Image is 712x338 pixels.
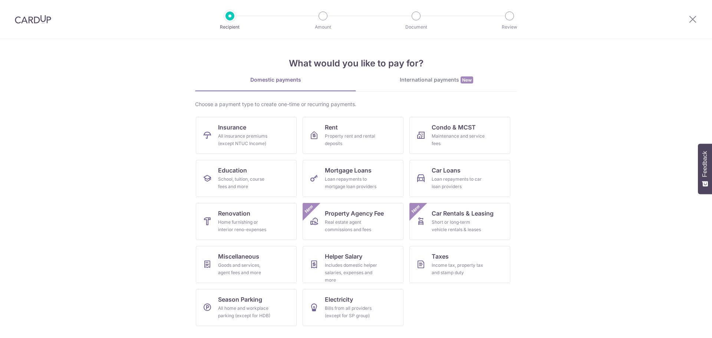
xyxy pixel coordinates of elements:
div: Goods and services, agent fees and more [218,262,271,276]
div: All home and workplace parking (except for HDB) [218,305,271,319]
span: Insurance [218,123,246,132]
span: New [410,203,422,215]
span: Electricity [325,295,353,304]
div: Income tax, property tax and stamp duty [432,262,485,276]
a: Season ParkingAll home and workplace parking (except for HDB) [196,289,297,326]
div: All insurance premiums (except NTUC Income) [218,132,271,147]
p: Recipient [202,23,257,31]
span: Miscellaneous [218,252,259,261]
a: TaxesIncome tax, property tax and stamp duty [409,246,510,283]
span: Rent [325,123,338,132]
div: Property rent and rental deposits [325,132,378,147]
p: Amount [296,23,350,31]
p: Review [482,23,537,31]
div: Real estate agent commissions and fees [325,219,378,233]
div: Maintenance and service fees [432,132,485,147]
a: Property Agency FeeReal estate agent commissions and feesNew [303,203,403,240]
div: School, tuition, course fees and more [218,175,271,190]
span: Feedback [702,151,708,177]
span: Season Parking [218,295,262,304]
span: Renovation [218,209,250,218]
a: Car LoansLoan repayments to car loan providers [409,160,510,197]
span: Condo & MCST [432,123,476,132]
a: EducationSchool, tuition, course fees and more [196,160,297,197]
a: Mortgage LoansLoan repayments to mortgage loan providers [303,160,403,197]
p: Document [389,23,444,31]
span: Mortgage Loans [325,166,372,175]
span: New [303,203,315,215]
span: Property Agency Fee [325,209,384,218]
img: CardUp [15,15,51,24]
a: InsuranceAll insurance premiums (except NTUC Income) [196,117,297,154]
span: Car Rentals & Leasing [432,209,494,218]
div: Bills from all providers (except for SP group) [325,305,378,319]
div: Home furnishing or interior reno-expenses [218,219,271,233]
a: Helper SalaryIncludes domestic helper salaries, expenses and more [303,246,403,283]
span: Taxes [432,252,449,261]
span: Helper Salary [325,252,362,261]
div: Short or long‑term vehicle rentals & leases [432,219,485,233]
span: Education [218,166,247,175]
a: Car Rentals & LeasingShort or long‑term vehicle rentals & leasesNew [409,203,510,240]
span: Car Loans [432,166,461,175]
a: MiscellaneousGoods and services, agent fees and more [196,246,297,283]
a: RentProperty rent and rental deposits [303,117,403,154]
span: New [461,76,473,83]
div: Loan repayments to car loan providers [432,175,485,190]
div: Choose a payment type to create one-time or recurring payments. [195,101,517,108]
div: Includes domestic helper salaries, expenses and more [325,262,378,284]
a: Condo & MCSTMaintenance and service fees [409,117,510,154]
h4: What would you like to pay for? [195,57,517,70]
div: International payments [356,76,517,84]
a: RenovationHome furnishing or interior reno-expenses [196,203,297,240]
button: Feedback - Show survey [698,144,712,194]
a: ElectricityBills from all providers (except for SP group) [303,289,403,326]
div: Domestic payments [195,76,356,83]
div: Loan repayments to mortgage loan providers [325,175,378,190]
